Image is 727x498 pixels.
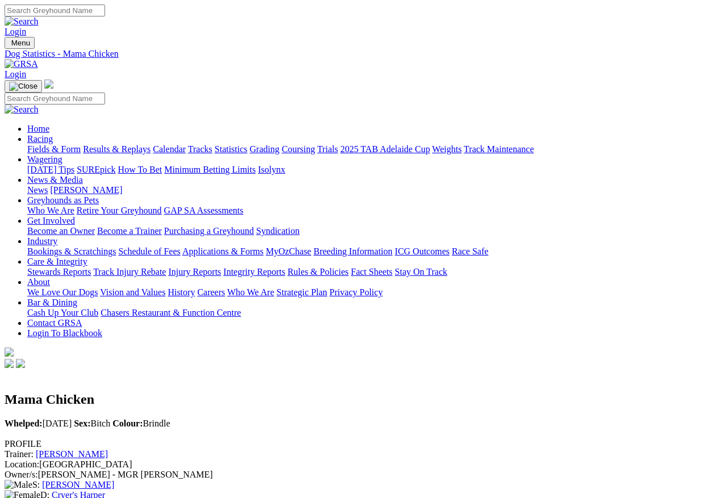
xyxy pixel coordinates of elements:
a: ICG Outcomes [395,246,449,256]
a: Results & Replays [83,144,151,154]
div: Bar & Dining [27,308,722,318]
a: Fact Sheets [351,267,392,277]
a: GAP SA Assessments [164,206,244,215]
img: Male [5,480,32,490]
span: Brindle [112,419,170,428]
button: Toggle navigation [5,80,42,93]
a: Careers [197,287,225,297]
a: SUREpick [77,165,115,174]
b: Whelped: [5,419,43,428]
img: twitter.svg [16,359,25,368]
a: Bookings & Scratchings [27,246,116,256]
a: Bar & Dining [27,298,77,307]
div: Greyhounds as Pets [27,206,722,216]
a: Statistics [215,144,248,154]
a: Isolynx [258,165,285,174]
span: Menu [11,39,30,47]
a: Become a Trainer [97,226,162,236]
b: Sex: [74,419,90,428]
button: Toggle navigation [5,37,35,49]
span: Bitch [74,419,110,428]
a: How To Bet [118,165,162,174]
a: Stay On Track [395,267,447,277]
div: Industry [27,246,722,257]
div: PROFILE [5,439,722,449]
a: Login [5,69,26,79]
a: Greyhounds as Pets [27,195,99,205]
a: Cash Up Your Club [27,308,98,317]
div: [GEOGRAPHIC_DATA] [5,459,722,470]
a: Stewards Reports [27,267,91,277]
input: Search [5,93,105,104]
a: Coursing [282,144,315,154]
a: [PERSON_NAME] [50,185,122,195]
a: History [168,287,195,297]
img: Close [9,82,37,91]
div: Wagering [27,165,722,175]
a: Tracks [188,144,212,154]
a: Racing [27,134,53,144]
a: Breeding Information [314,246,392,256]
a: We Love Our Dogs [27,287,98,297]
h2: Mama Chicken [5,392,722,407]
a: [PERSON_NAME] [36,449,108,459]
img: GRSA [5,59,38,69]
a: Trials [317,144,338,154]
input: Search [5,5,105,16]
a: Rules & Policies [287,267,349,277]
a: Track Injury Rebate [93,267,166,277]
a: MyOzChase [266,246,311,256]
a: Injury Reports [168,267,221,277]
a: 2025 TAB Adelaide Cup [340,144,430,154]
div: Care & Integrity [27,267,722,277]
a: Become an Owner [27,226,95,236]
a: Dog Statistics - Mama Chicken [5,49,722,59]
a: Race Safe [452,246,488,256]
a: Login [5,27,26,36]
a: Contact GRSA [27,318,82,328]
a: Care & Integrity [27,257,87,266]
a: News & Media [27,175,83,185]
a: Who We Are [227,287,274,297]
a: Vision and Values [100,287,165,297]
a: Grading [250,144,279,154]
a: Track Maintenance [464,144,534,154]
div: News & Media [27,185,722,195]
a: Weights [432,144,462,154]
a: Home [27,124,49,133]
a: Who We Are [27,206,74,215]
div: [PERSON_NAME] - MGR [PERSON_NAME] [5,470,722,480]
img: facebook.svg [5,359,14,368]
a: About [27,277,50,287]
a: Privacy Policy [329,287,383,297]
span: [DATE] [5,419,72,428]
a: Syndication [256,226,299,236]
span: Trainer: [5,449,34,459]
a: Chasers Restaurant & Function Centre [101,308,241,317]
div: About [27,287,722,298]
a: News [27,185,48,195]
a: Applications & Forms [182,246,264,256]
img: Search [5,104,39,115]
a: Schedule of Fees [118,246,180,256]
a: [PERSON_NAME] [42,480,114,489]
img: logo-grsa-white.png [5,348,14,357]
a: Calendar [153,144,186,154]
a: Integrity Reports [223,267,285,277]
span: Owner/s: [5,470,38,479]
a: Industry [27,236,57,246]
a: [DATE] Tips [27,165,74,174]
a: Minimum Betting Limits [164,165,256,174]
span: Location: [5,459,39,469]
a: Retire Your Greyhound [77,206,162,215]
a: Strategic Plan [277,287,327,297]
div: Get Involved [27,226,722,236]
img: logo-grsa-white.png [44,79,53,89]
a: Purchasing a Greyhound [164,226,254,236]
img: Search [5,16,39,27]
div: Racing [27,144,722,154]
a: Wagering [27,154,62,164]
a: Login To Blackbook [27,328,102,338]
b: Colour: [112,419,143,428]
